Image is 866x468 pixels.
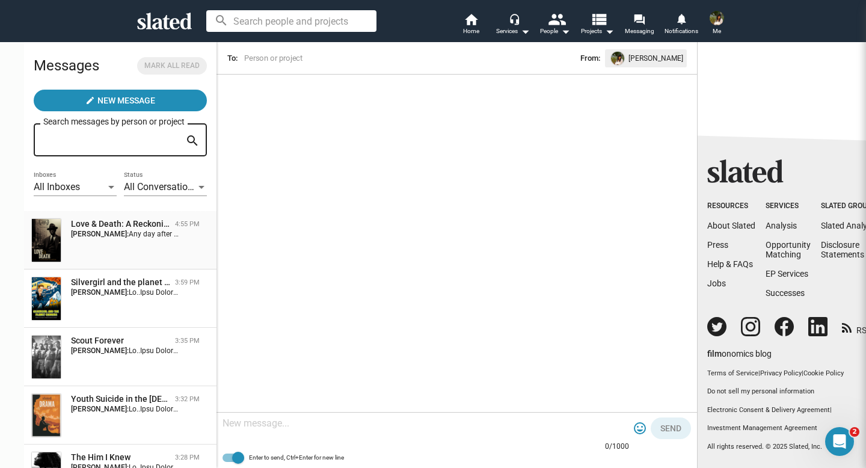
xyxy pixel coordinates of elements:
img: undefined [611,52,624,65]
span: Mark all read [144,60,200,72]
time: 3:35 PM [175,337,200,345]
img: Love & Death: A Reckoning In Harlem [32,219,61,262]
span: Messaging [625,24,654,38]
mat-icon: home [464,12,478,26]
img: Scout Forever [32,336,61,378]
mat-icon: view_list [590,10,607,28]
a: Home [450,12,492,38]
input: Person or project [242,52,441,64]
span: Send [660,417,681,439]
mat-icon: create [85,96,95,105]
img: Esha Bargate [710,11,724,25]
mat-icon: forum [633,13,645,25]
span: To: [227,54,238,63]
div: Love & Death: A Reckoning In Harlem [71,218,170,230]
a: About Slated [707,221,755,230]
strong: [PERSON_NAME]: [71,405,129,413]
div: The Him I Knew [71,452,170,463]
time: 3:28 PM [175,454,200,461]
span: | [802,369,803,377]
div: People [540,24,570,38]
mat-icon: notifications [675,13,687,24]
span: All Inboxes [34,181,80,192]
button: Projects [576,12,618,38]
button: Esha BargateMe [702,8,731,40]
a: Terms of Service [707,369,758,377]
a: Analysis [766,221,797,230]
div: Services [496,24,530,38]
img: Youth Suicide in the Asian Community [32,394,61,437]
mat-icon: search [185,132,200,150]
span: From: [580,52,600,65]
strong: [PERSON_NAME]: [71,346,129,355]
img: Silvergirl and the planet chokers [32,277,61,320]
div: Resources [707,202,755,211]
mat-hint: 0/1000 [605,442,629,452]
button: People [534,12,576,38]
a: Press [707,240,728,250]
a: Messaging [618,12,660,38]
a: Privacy Policy [760,369,802,377]
mat-icon: headset_mic [509,13,520,24]
span: Me [713,24,721,38]
h2: Messages [34,51,99,80]
mat-icon: arrow_drop_down [602,24,616,38]
div: Silvergirl and the planet chokers [71,277,170,288]
time: 3:59 PM [175,279,200,286]
span: New Message [97,90,155,111]
div: Scout Forever [71,335,170,346]
a: EP Services [766,269,808,279]
input: Search people and projects [206,10,376,32]
a: Electronic Consent & Delivery Agreement [707,406,830,414]
span: All Conversations [124,181,198,192]
button: Mark all read [137,57,207,75]
span: film [707,349,722,359]
a: Cookie Policy [803,369,844,377]
span: Enter to send, Ctrl+Enter for new line [249,451,344,465]
strong: [PERSON_NAME]: [71,230,129,238]
mat-icon: arrow_drop_down [558,24,573,38]
span: Any day after 4p EST. [EMAIL_ADDRESS][DOMAIN_NAME] [129,230,313,238]
span: | [758,369,760,377]
span: Projects [581,24,614,38]
time: 4:55 PM [175,220,200,228]
div: Services [766,202,811,211]
iframe: Intercom live chat [825,427,854,456]
a: Jobs [707,279,726,288]
span: | [830,406,832,414]
time: 3:32 PM [175,395,200,403]
a: Help & FAQs [707,259,753,269]
a: OpportunityMatching [766,240,811,259]
button: Send [651,417,691,439]
a: DisclosureStatements [821,240,864,259]
a: filmonomics blog [707,339,772,360]
span: Home [463,24,479,38]
strong: [PERSON_NAME]: [71,288,129,297]
span: 2 [850,427,859,437]
div: Youth Suicide in the Asian Community [71,393,170,405]
span: [PERSON_NAME] [628,52,683,65]
button: New Message [34,90,207,111]
button: Services [492,12,534,38]
a: Notifications [660,12,702,38]
mat-icon: tag_faces [633,421,647,436]
span: Notifications [665,24,698,38]
mat-icon: arrow_drop_down [518,24,532,38]
a: Successes [766,288,805,298]
mat-icon: people [548,10,565,28]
